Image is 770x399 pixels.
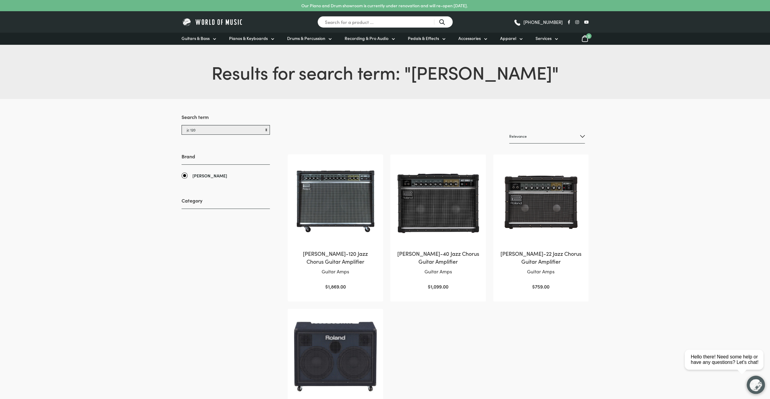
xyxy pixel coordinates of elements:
[182,153,270,165] h3: Brand
[182,172,270,179] a: [PERSON_NAME]
[325,283,328,290] span: $
[411,59,552,84] span: [PERSON_NAME]
[182,35,210,41] span: Guitars & Bass
[396,160,480,244] img: Roland JC-40 Jazz Chorus Guitar Amplifier Front
[294,250,377,265] h2: [PERSON_NAME]-120 Jazz Chorus Guitar Amplifier
[499,160,582,244] img: Roland JC-22 Jazz Chorus Guitar Amplifier
[182,114,270,125] h3: Search term
[345,35,388,41] span: Recording & Pro Audio
[499,250,582,265] h2: [PERSON_NAME]-22 Jazz Chorus Guitar Amplifier
[192,172,227,179] span: [PERSON_NAME]
[523,20,563,24] span: [PHONE_NUMBER]
[499,160,582,290] a: [PERSON_NAME]-22 Jazz Chorus Guitar AmplifierGuitar Amps$759.00
[182,59,588,84] h1: Results for search term: " "
[396,268,480,275] p: Guitar Amps
[229,35,268,41] span: Pianos & Keyboards
[294,315,377,398] img: Roland KC-990 Stereo Mixing Keyboard Amplifier
[428,283,431,290] span: $
[294,160,377,290] a: [PERSON_NAME]-120 Jazz Chorus Guitar AmplifierGuitar Amps$1,869.00
[294,268,377,275] p: Guitar Amps
[396,160,480,290] a: [PERSON_NAME]-40 Jazz Chorus Guitar AmplifierGuitar Amps$1,099.00
[500,35,516,41] span: Apparel
[536,35,552,41] span: Services
[325,283,346,290] bdi: 1,869.00
[301,2,468,9] p: Our Piano and Drum showroom is currently under renovation and will re-open [DATE].
[532,283,549,290] bdi: 759.00
[499,268,582,275] p: Guitar Amps
[682,332,770,399] iframe: Chat with our support team
[182,17,244,27] img: World of Music
[513,18,563,27] a: [PHONE_NUMBER]
[532,283,535,290] span: $
[509,129,585,143] select: Shop order
[458,35,481,41] span: Accessories
[428,283,448,290] bdi: 1,099.00
[182,153,270,179] div: Brand
[182,125,270,135] input: Search products...
[396,250,480,265] h2: [PERSON_NAME]-40 Jazz Chorus Guitar Amplifier
[294,160,377,244] img: Roland JC-120 Jazz Chorus Guitar Amplifier
[317,16,453,28] input: Search for a product ...
[182,197,270,209] h3: Category
[287,35,325,41] span: Drums & Percussion
[408,35,439,41] span: Pedals & Effects
[586,33,591,39] span: 0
